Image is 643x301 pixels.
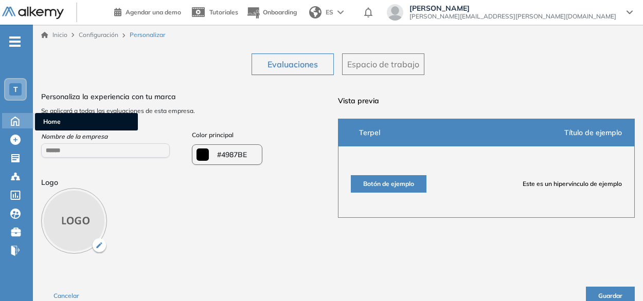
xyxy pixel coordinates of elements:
span: #4987BE [217,149,247,160]
span: Onboarding [263,8,297,16]
span: Logo [41,177,107,188]
button: Onboarding [246,2,297,24]
button: Evaluaciones [252,53,334,75]
a: Agendar una demo [114,5,181,17]
button: Espacio de trabajo [342,53,424,75]
span: Vista previa [338,96,635,106]
span: [PERSON_NAME][EMAIL_ADDRESS][PERSON_NAME][DOMAIN_NAME] [409,12,616,21]
span: Cancelar [53,292,79,299]
iframe: Chat Widget [458,182,643,301]
span: Home [43,117,130,126]
img: world [309,6,321,18]
span: ES [326,8,333,17]
a: Inicio [41,30,67,40]
img: PROFILE_MENU_LOGO_USER [41,188,107,254]
span: Personaliza la experiencia con tu marca [41,91,338,102]
img: Ícono de lapiz de edición [92,238,107,254]
img: arrow [337,10,344,14]
span: Configuración [79,31,118,39]
i: - [9,41,21,43]
span: [PERSON_NAME] [409,4,616,12]
span: Evaluaciones [267,58,318,70]
span: Personalizar [130,30,165,40]
span: T [13,85,18,93]
span: Espacio de trabajo [347,58,419,70]
span: Color principal [192,131,234,139]
span: Título de ejemplo [564,127,622,138]
button: Botón de ejemplo [351,175,426,193]
span: Nombre de la empresa [41,132,188,141]
span: Terpel [359,127,380,138]
span: Tutoriales [209,8,238,16]
span: Se aplicará a todas las evaluaciones de esta empresa. [41,106,338,116]
span: Este es un hipervínculo de ejemplo [523,179,622,189]
img: Logo [2,7,64,20]
div: Widget de chat [458,182,643,301]
span: Agendar una demo [126,8,181,16]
